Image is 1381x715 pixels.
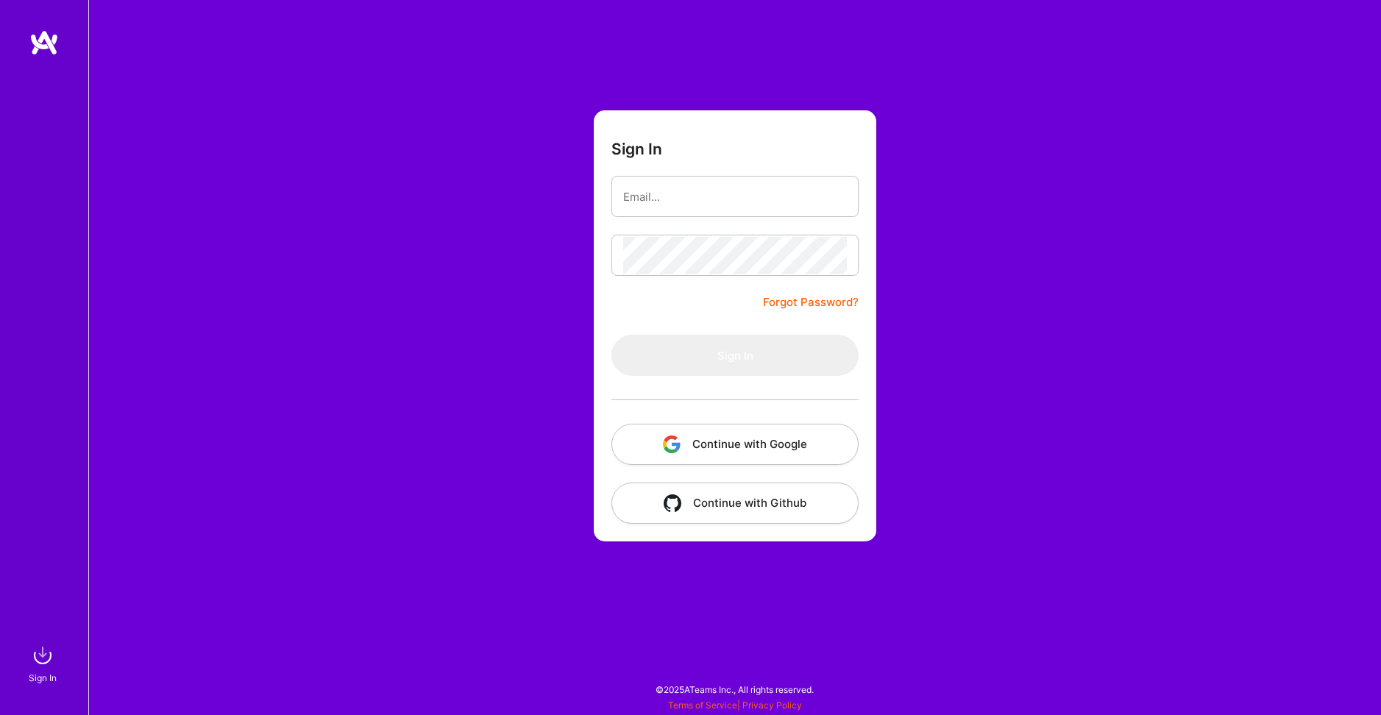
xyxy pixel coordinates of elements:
[763,294,859,311] a: Forgot Password?
[623,178,847,216] input: Email...
[29,670,57,686] div: Sign In
[28,641,57,670] img: sign in
[668,700,737,711] a: Terms of Service
[611,483,859,524] button: Continue with Github
[29,29,59,56] img: logo
[611,424,859,465] button: Continue with Google
[668,700,802,711] span: |
[663,435,681,453] img: icon
[611,335,859,376] button: Sign In
[31,641,57,686] a: sign inSign In
[88,671,1381,708] div: © 2025 ATeams Inc., All rights reserved.
[742,700,802,711] a: Privacy Policy
[611,140,662,158] h3: Sign In
[664,494,681,512] img: icon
